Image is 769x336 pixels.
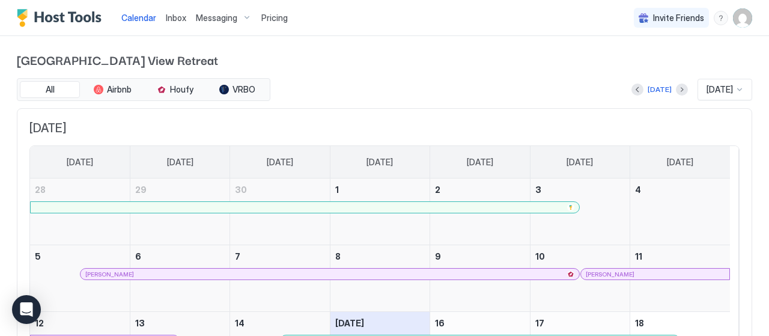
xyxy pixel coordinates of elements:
[130,179,229,201] a: September 29, 2025
[430,312,529,334] a: October 16, 2025
[135,318,145,328] span: 13
[630,245,730,312] td: October 11, 2025
[630,179,730,201] a: October 4, 2025
[230,179,329,201] a: September 30, 2025
[85,270,134,278] span: [PERSON_NAME]
[85,270,574,278] div: [PERSON_NAME]
[107,84,132,95] span: Airbnb
[535,185,541,195] span: 3
[130,245,229,267] a: October 6, 2025
[135,185,147,195] span: 29
[530,312,630,334] a: October 17, 2025
[555,146,605,179] a: Friday
[166,11,186,24] a: Inbox
[261,13,288,23] span: Pricing
[455,146,505,179] a: Thursday
[230,179,330,245] td: September 30, 2025
[467,157,493,168] span: [DATE]
[230,245,329,267] a: October 7, 2025
[30,179,130,245] td: September 28, 2025
[135,251,141,261] span: 6
[430,245,530,312] td: October 9, 2025
[130,312,229,334] a: October 13, 2025
[255,146,305,179] a: Tuesday
[335,318,364,328] span: [DATE]
[155,146,205,179] a: Monday
[29,121,740,136] span: [DATE]
[530,245,630,267] a: October 10, 2025
[330,245,430,267] a: October 8, 2025
[435,318,445,328] span: 16
[530,179,630,245] td: October 3, 2025
[30,179,130,201] a: September 28, 2025
[196,13,237,23] span: Messaging
[646,82,673,97] button: [DATE]
[235,185,247,195] span: 30
[30,245,130,267] a: October 5, 2025
[55,146,105,179] a: Sunday
[430,179,529,201] a: October 2, 2025
[17,78,270,101] div: tab-group
[20,81,80,98] button: All
[655,146,705,179] a: Saturday
[630,179,730,245] td: October 4, 2025
[535,251,545,261] span: 10
[35,185,46,195] span: 28
[430,245,529,267] a: October 9, 2025
[235,318,245,328] span: 14
[667,157,693,168] span: [DATE]
[648,84,672,95] div: [DATE]
[330,245,430,312] td: October 8, 2025
[330,179,430,201] a: October 1, 2025
[230,312,329,334] a: October 14, 2025
[635,185,641,195] span: 4
[46,84,55,95] span: All
[567,157,593,168] span: [DATE]
[67,157,93,168] span: [DATE]
[586,270,634,278] span: [PERSON_NAME]
[630,312,730,334] a: October 18, 2025
[366,157,393,168] span: [DATE]
[630,245,730,267] a: October 11, 2025
[335,185,339,195] span: 1
[330,179,430,245] td: October 1, 2025
[631,84,643,96] button: Previous month
[235,251,240,261] span: 7
[430,179,530,245] td: October 2, 2025
[435,251,441,261] span: 9
[166,13,186,23] span: Inbox
[17,50,752,69] span: [GEOGRAPHIC_DATA] View Retreat
[30,245,130,312] td: October 5, 2025
[330,312,430,334] a: October 15, 2025
[170,84,193,95] span: Houfy
[167,157,193,168] span: [DATE]
[130,179,229,245] td: September 29, 2025
[653,13,704,23] span: Invite Friends
[733,8,752,28] div: User profile
[635,318,644,328] span: 18
[17,9,107,27] a: Host Tools Logo
[586,270,725,278] div: [PERSON_NAME]
[82,81,142,98] button: Airbnb
[35,251,41,261] span: 5
[267,157,293,168] span: [DATE]
[230,245,330,312] td: October 7, 2025
[335,251,341,261] span: 8
[714,11,728,25] div: menu
[707,84,733,95] span: [DATE]
[233,84,255,95] span: VRBO
[530,245,630,312] td: October 10, 2025
[145,81,205,98] button: Houfy
[354,146,405,179] a: Wednesday
[12,295,41,324] div: Open Intercom Messenger
[207,81,267,98] button: VRBO
[130,245,229,312] td: October 6, 2025
[530,179,630,201] a: October 3, 2025
[121,11,156,24] a: Calendar
[435,185,440,195] span: 2
[635,251,642,261] span: 11
[535,318,544,328] span: 17
[30,312,130,334] a: October 12, 2025
[121,13,156,23] span: Calendar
